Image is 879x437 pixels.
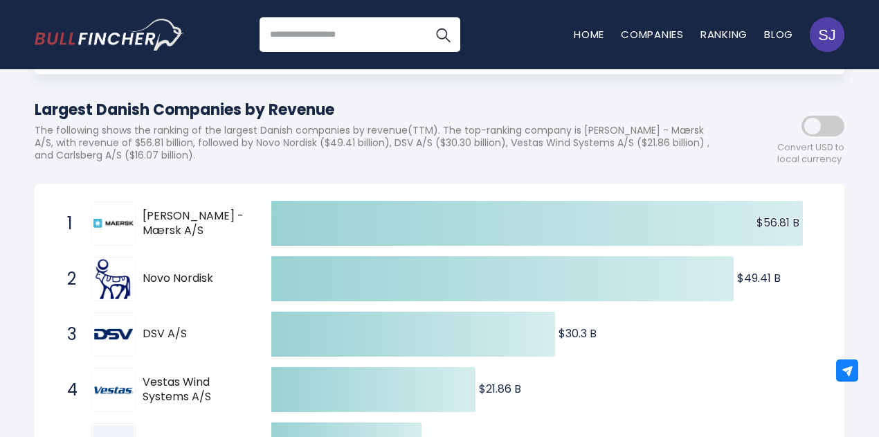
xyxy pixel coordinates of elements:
img: DSV A/S [93,328,134,341]
span: 4 [60,378,74,402]
a: Ranking [700,27,747,42]
a: Companies [621,27,684,42]
span: 2 [60,267,74,291]
a: Go to homepage [35,19,183,51]
img: A.P. Møller - Mærsk A/S [93,219,134,228]
img: Novo Nordisk [93,259,134,299]
text: $30.3 B [559,325,597,341]
span: Vestas Wind Systems A/S [143,375,247,404]
a: Blog [764,27,793,42]
span: [PERSON_NAME] - Mærsk A/S [143,209,247,238]
text: $49.41 B [737,270,781,286]
span: DSV A/S [143,327,247,341]
h1: Largest Danish Companies by Revenue [35,98,720,121]
a: Home [574,27,604,42]
span: Convert USD to local currency [777,142,844,166]
img: Bullfincher logo [35,19,184,51]
text: $21.86 B [479,381,521,397]
text: $56.81 B [756,215,799,231]
span: 1 [60,212,74,235]
img: Vestas Wind Systems A/S [93,370,134,410]
span: Novo Nordisk [143,271,247,286]
span: 3 [60,323,74,346]
button: Search [426,17,460,52]
p: The following shows the ranking of the largest Danish companies by revenue(TTM). The top-ranking ... [35,124,720,162]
